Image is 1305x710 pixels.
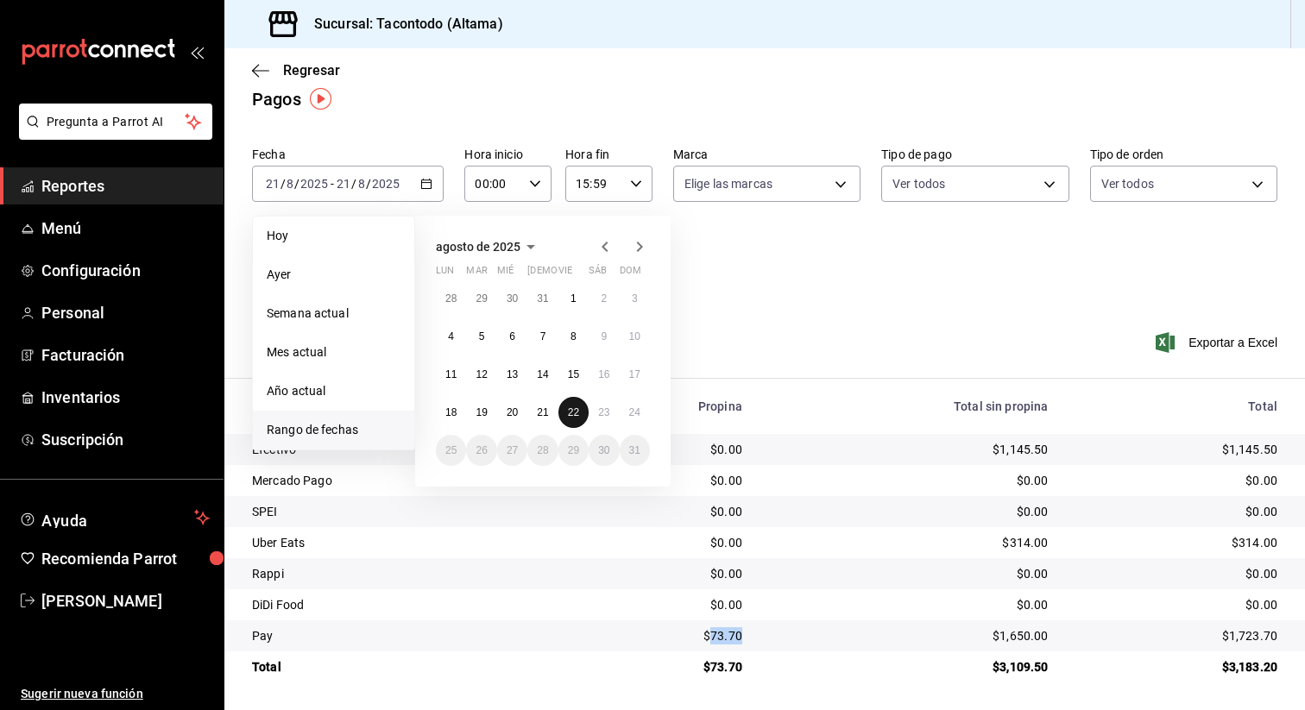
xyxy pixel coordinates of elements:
[445,444,457,456] abbr: 25 de agosto de 2025
[629,444,640,456] abbr: 31 de agosto de 2025
[252,534,563,551] div: Uber Eats
[466,283,496,314] button: 29 de julio de 2025
[1090,148,1277,160] label: Tipo de orden
[436,321,466,352] button: 4 de agosto de 2025
[1159,332,1277,353] button: Exportar a Excel
[770,534,1049,551] div: $314.00
[357,177,366,191] input: --
[1076,658,1277,675] div: $3,183.20
[466,435,496,466] button: 26 de agosto de 2025
[537,406,548,418] abbr: 21 de agosto de 2025
[371,177,400,191] input: ----
[21,685,210,703] span: Sugerir nueva función
[445,292,457,305] abbr: 28 de julio de 2025
[336,177,351,191] input: --
[448,330,454,342] abbr: 4 de agosto de 2025
[252,86,301,112] div: Pagos
[286,177,294,191] input: --
[479,330,485,342] abbr: 5 de agosto de 2025
[571,330,577,342] abbr: 8 de agosto de 2025
[598,368,609,380] abbr: 16 de agosto de 2025
[507,406,518,418] abbr: 20 de agosto de 2025
[1076,596,1277,613] div: $0.00
[558,397,589,428] button: 22 de agosto de 2025
[300,14,503,35] h3: Sucursal: Tacontodo (Altama)
[558,359,589,390] button: 15 de agosto de 2025
[252,658,563,675] div: Total
[466,265,487,283] abbr: martes
[632,292,638,305] abbr: 3 de agosto de 2025
[598,406,609,418] abbr: 23 de agosto de 2025
[590,503,742,520] div: $0.00
[436,240,520,254] span: agosto de 2025
[770,658,1049,675] div: $3,109.50
[558,435,589,466] button: 29 de agosto de 2025
[1076,534,1277,551] div: $314.00
[436,435,466,466] button: 25 de agosto de 2025
[436,283,466,314] button: 28 de julio de 2025
[770,472,1049,489] div: $0.00
[283,62,340,79] span: Regresar
[41,428,210,451] span: Suscripción
[1076,472,1277,489] div: $0.00
[281,177,286,191] span: /
[540,330,546,342] abbr: 7 de agosto de 2025
[294,177,299,191] span: /
[436,265,454,283] abbr: lunes
[1101,175,1154,192] span: Ver todos
[497,359,527,390] button: 13 de agosto de 2025
[568,444,579,456] abbr: 29 de agosto de 2025
[497,321,527,352] button: 6 de agosto de 2025
[537,368,548,380] abbr: 14 de agosto de 2025
[466,359,496,390] button: 12 de agosto de 2025
[41,343,210,367] span: Facturación
[770,596,1049,613] div: $0.00
[507,292,518,305] abbr: 30 de julio de 2025
[466,321,496,352] button: 5 de agosto de 2025
[629,368,640,380] abbr: 17 de agosto de 2025
[598,444,609,456] abbr: 30 de agosto de 2025
[41,174,210,198] span: Reportes
[464,148,552,160] label: Hora inicio
[509,330,515,342] abbr: 6 de agosto de 2025
[476,406,487,418] abbr: 19 de agosto de 2025
[601,292,607,305] abbr: 2 de agosto de 2025
[476,444,487,456] abbr: 26 de agosto de 2025
[527,321,558,352] button: 7 de agosto de 2025
[351,177,356,191] span: /
[1076,441,1277,458] div: $1,145.50
[331,177,334,191] span: -
[12,125,212,143] a: Pregunta a Parrot AI
[537,292,548,305] abbr: 31 de julio de 2025
[590,627,742,644] div: $73.70
[589,265,607,283] abbr: sábado
[537,444,548,456] abbr: 28 de agosto de 2025
[620,397,650,428] button: 24 de agosto de 2025
[445,368,457,380] abbr: 11 de agosto de 2025
[476,368,487,380] abbr: 12 de agosto de 2025
[589,321,619,352] button: 9 de agosto de 2025
[445,406,457,418] abbr: 18 de agosto de 2025
[497,397,527,428] button: 20 de agosto de 2025
[41,301,210,324] span: Personal
[527,435,558,466] button: 28 de agosto de 2025
[770,565,1049,582] div: $0.00
[267,343,400,361] span: Mes actual
[601,330,607,342] abbr: 9 de agosto de 2025
[568,368,579,380] abbr: 15 de agosto de 2025
[770,399,1049,413] div: Total sin propina
[558,283,589,314] button: 1 de agosto de 2025
[476,292,487,305] abbr: 29 de julio de 2025
[265,177,281,191] input: --
[590,596,742,613] div: $0.00
[41,547,210,570] span: Recomienda Parrot
[673,148,861,160] label: Marca
[436,397,466,428] button: 18 de agosto de 2025
[267,382,400,400] span: Año actual
[684,175,772,192] span: Elige las marcas
[892,175,945,192] span: Ver todos
[620,359,650,390] button: 17 de agosto de 2025
[527,397,558,428] button: 21 de agosto de 2025
[267,227,400,245] span: Hoy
